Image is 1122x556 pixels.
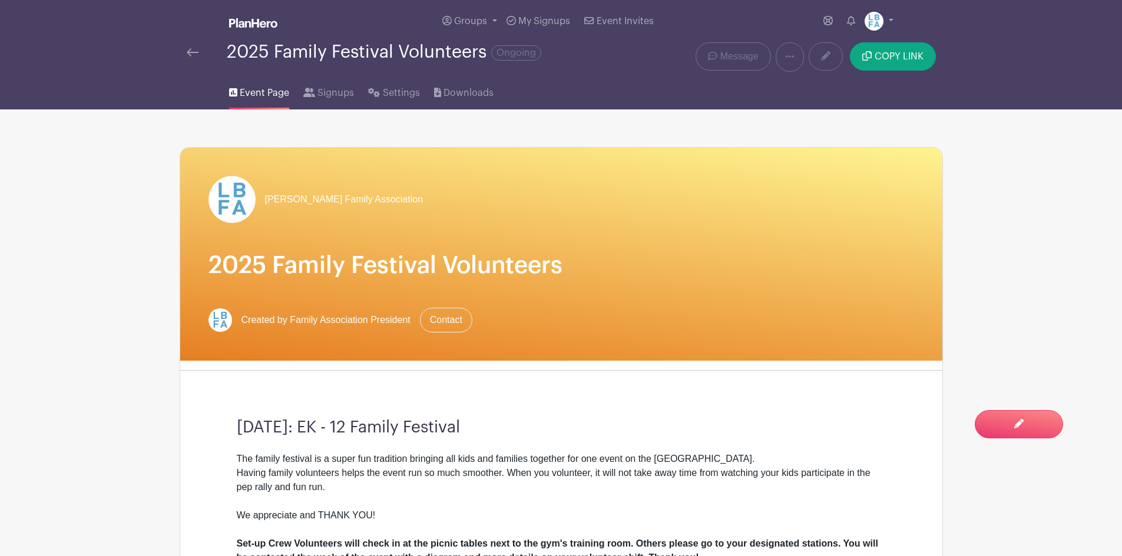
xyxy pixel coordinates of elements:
a: Settings [368,72,419,109]
img: logo_white-6c42ec7e38ccf1d336a20a19083b03d10ae64f83f12c07503d8b9e83406b4c7d.svg [229,18,277,28]
span: COPY LINK [875,52,924,61]
a: Event Page [229,72,289,109]
span: Signups [317,86,354,100]
span: Event Page [240,86,289,100]
img: LBFArev.png [865,12,883,31]
a: Downloads [434,72,494,109]
span: Groups [454,16,487,26]
h1: 2025 Family Festival Volunteers [208,251,914,279]
span: Downloads [443,86,494,100]
a: Contact [420,308,472,332]
button: COPY LINK [850,42,935,71]
span: Settings [383,86,420,100]
span: Ongoing [491,45,541,61]
img: LBFArev.png [208,176,256,223]
span: Event Invites [597,16,654,26]
img: back-arrow-29a5d9b10d5bd6ae65dc969a981735edf675c4d7a1fe02e03b50dbd4ba3cdb55.svg [187,48,198,56]
span: Created by Family Association President [241,313,411,327]
img: LBFArev.png [208,308,232,332]
span: [PERSON_NAME] Family Association [265,192,423,207]
a: Message [696,42,770,71]
h3: [DATE]: EK - 12 Family Festival [237,418,886,438]
span: Message [720,49,759,64]
a: Signups [303,72,354,109]
span: My Signups [518,16,570,26]
div: 2025 Family Festival Volunteers [227,42,541,62]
